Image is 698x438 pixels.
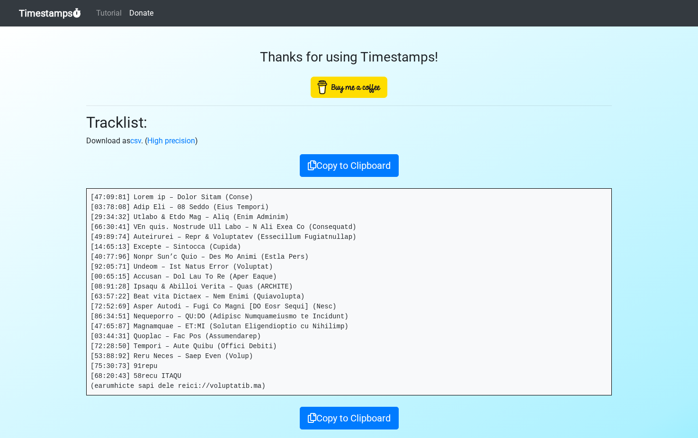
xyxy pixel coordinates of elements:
p: Download as . ( ) [86,135,612,147]
a: Tutorial [92,4,125,23]
pre: [47:09:81] Lorem ip – Dolor Sitam (Conse) [03:78:08] Adip Eli – 08 Seddo (Eius Tempori) [29:34:32... [87,189,611,395]
h2: Tracklist: [86,114,612,131]
a: csv [130,136,141,145]
button: Copy to Clipboard [300,407,399,429]
a: Timestamps [19,4,81,23]
img: Buy Me A Coffee [311,77,387,98]
button: Copy to Clipboard [300,154,399,177]
a: High precision [147,136,195,145]
h3: Thanks for using Timestamps! [86,49,612,65]
a: Donate [125,4,157,23]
